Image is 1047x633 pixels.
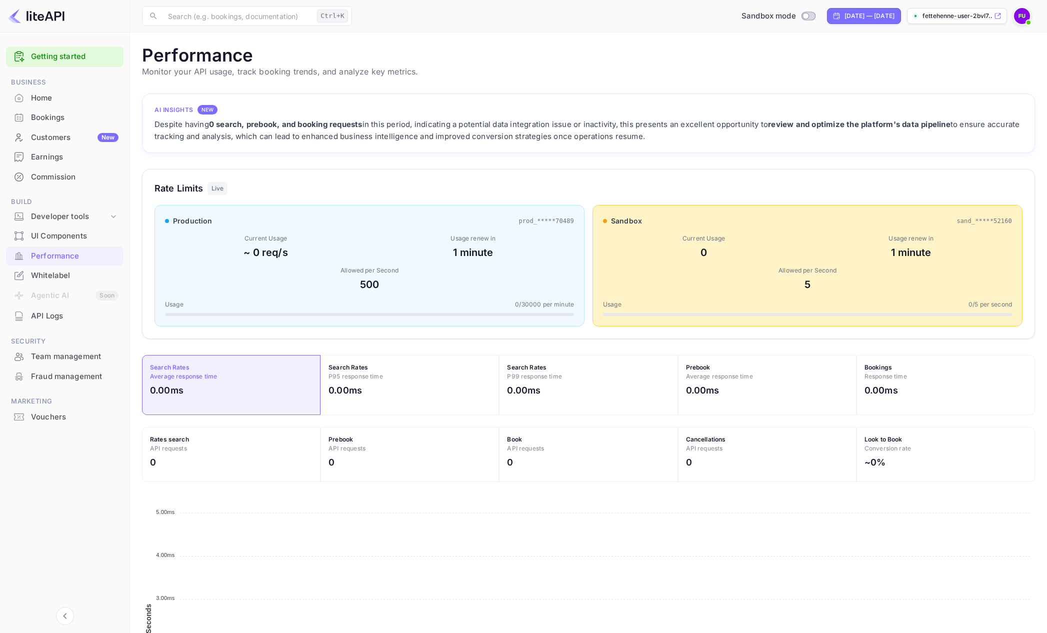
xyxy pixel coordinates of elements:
span: Marketing [6,396,123,407]
span: P99 response time [507,372,562,380]
div: 500 [165,277,574,292]
div: Usage renew in [372,234,574,243]
div: 1 minute [810,245,1012,260]
div: ~ 0 req/s [165,245,366,260]
div: Bookings [6,108,123,127]
a: Earnings [6,147,123,166]
div: Developer tools [6,208,123,225]
h1: Performance [142,44,1035,65]
a: Vouchers [6,407,123,426]
h2: 0 [328,455,334,469]
div: Switch to Production mode [737,10,819,22]
button: Collapse navigation [56,607,74,625]
div: Vouchers [6,407,123,427]
div: Getting started [6,46,123,67]
div: Fraud management [31,371,118,382]
strong: Prebook [686,363,710,371]
img: LiteAPI logo [8,8,64,24]
strong: Book [507,435,522,443]
strong: Search Rates [507,363,546,371]
strong: Rates search [150,435,189,443]
span: sandbox [611,215,642,226]
text: Seconds [144,603,152,633]
span: API requests [686,444,723,452]
strong: Bookings [864,363,892,371]
div: NEW [197,105,217,114]
div: Performance [31,250,118,262]
span: Usage [165,300,183,309]
a: Fraud management [6,367,123,385]
a: CustomersNew [6,128,123,146]
strong: Cancellations [686,435,726,443]
div: Current Usage [603,234,804,243]
span: Build [6,196,123,207]
a: API Logs [6,306,123,325]
a: Bookings [6,108,123,126]
div: Earnings [31,151,118,163]
div: Whitelabel [31,270,118,281]
div: API Logs [31,310,118,322]
a: Commission [6,167,123,186]
strong: Search Rates [328,363,368,371]
h2: 0.00ms [150,383,183,397]
div: UI Components [6,226,123,246]
a: Home [6,88,123,107]
input: Search (e.g. bookings, documentation) [162,6,313,26]
div: Live [207,182,228,195]
div: Bookings [31,112,118,123]
strong: Prebook [328,435,353,443]
a: Performance [6,246,123,265]
div: Allowed per Second [603,266,1012,275]
h2: 0.00ms [686,383,719,397]
div: Allowed per Second [165,266,574,275]
div: Vouchers [31,411,118,423]
div: Ctrl+K [317,9,348,22]
span: Sandbox mode [741,10,796,22]
div: Team management [6,347,123,366]
span: P95 response time [328,372,383,380]
tspan: 4.00ms [156,552,174,558]
div: Performance [6,246,123,266]
div: Team management [31,351,118,362]
strong: Search Rates [150,363,189,371]
div: New [97,133,118,142]
div: API Logs [6,306,123,326]
div: Current Usage [165,234,366,243]
div: Whitelabel [6,266,123,285]
h3: Rate Limits [154,181,203,195]
p: Monitor your API usage, track booking trends, and analyze key metrics. [142,65,1035,77]
span: Business [6,77,123,88]
tspan: 3.00ms [156,595,174,601]
h2: ~0% [864,455,885,469]
div: Home [31,92,118,104]
div: Home [6,88,123,108]
h2: 0 [686,455,692,469]
strong: 0 search, prebook, and booking requests [209,119,362,129]
span: 0 / 30000 per minute [515,300,574,309]
div: 0 [603,245,804,260]
a: Getting started [31,51,118,62]
div: CustomersNew [6,128,123,147]
div: 1 minute [372,245,574,260]
span: Response time [864,372,907,380]
a: UI Components [6,226,123,245]
div: Earnings [6,147,123,167]
span: Usage [603,300,621,309]
a: Team management [6,347,123,365]
div: Commission [31,171,118,183]
span: Conversion rate [864,444,911,452]
div: Developer tools [31,211,108,222]
img: fettehenne User [1014,8,1030,24]
h2: 0.00ms [507,383,540,397]
span: 0 / 5 per second [968,300,1012,309]
p: fettehenne-user-2bvl7.... [922,11,992,20]
span: Average response time [150,372,217,380]
span: Average response time [686,372,753,380]
h4: AI Insights [154,105,193,114]
span: API requests [328,444,365,452]
span: production [173,215,212,226]
h2: 0 [507,455,513,469]
div: Customers [31,132,118,143]
span: API requests [507,444,544,452]
div: 5 [603,277,1012,292]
